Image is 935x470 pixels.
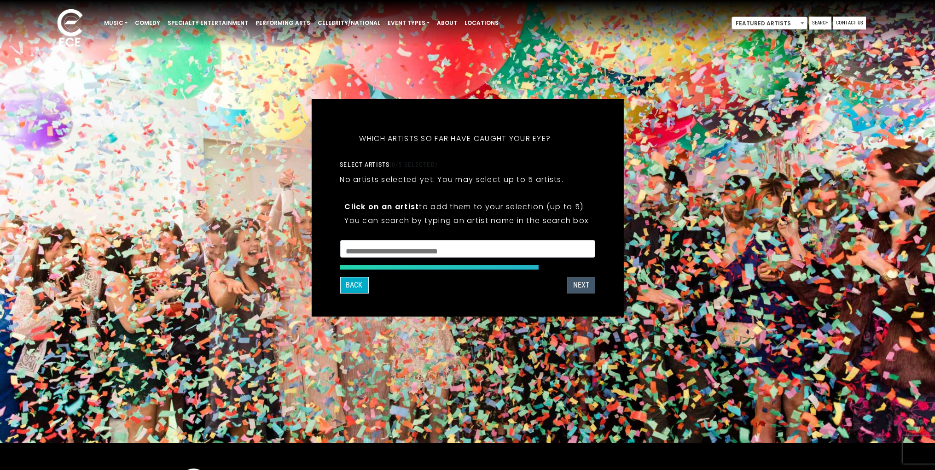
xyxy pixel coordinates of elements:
[809,17,831,29] a: Search
[833,17,866,29] a: Contact Us
[384,15,433,31] a: Event Types
[340,277,368,294] button: Back
[389,161,437,168] span: (0/5 selected)
[344,215,590,226] p: You can search by typing an artist name in the search box.
[340,174,563,185] p: No artists selected yet. You may select up to 5 artists.
[100,15,131,31] a: Music
[346,246,589,254] textarea: Search
[340,160,437,169] label: Select artists
[131,15,164,31] a: Comedy
[344,201,419,212] strong: Click on an artist
[732,17,807,30] span: Featured Artists
[567,277,595,294] button: Next
[252,15,314,31] a: Performing Arts
[344,201,590,212] p: to add them to your selection (up to 5).
[164,15,252,31] a: Specialty Entertainment
[732,17,807,29] span: Featured Artists
[47,6,93,51] img: ece_new_logo_whitev2-1.png
[314,15,384,31] a: Celebrity/National
[461,15,502,31] a: Locations
[340,122,570,155] h5: Which artists so far have caught your eye?
[433,15,461,31] a: About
